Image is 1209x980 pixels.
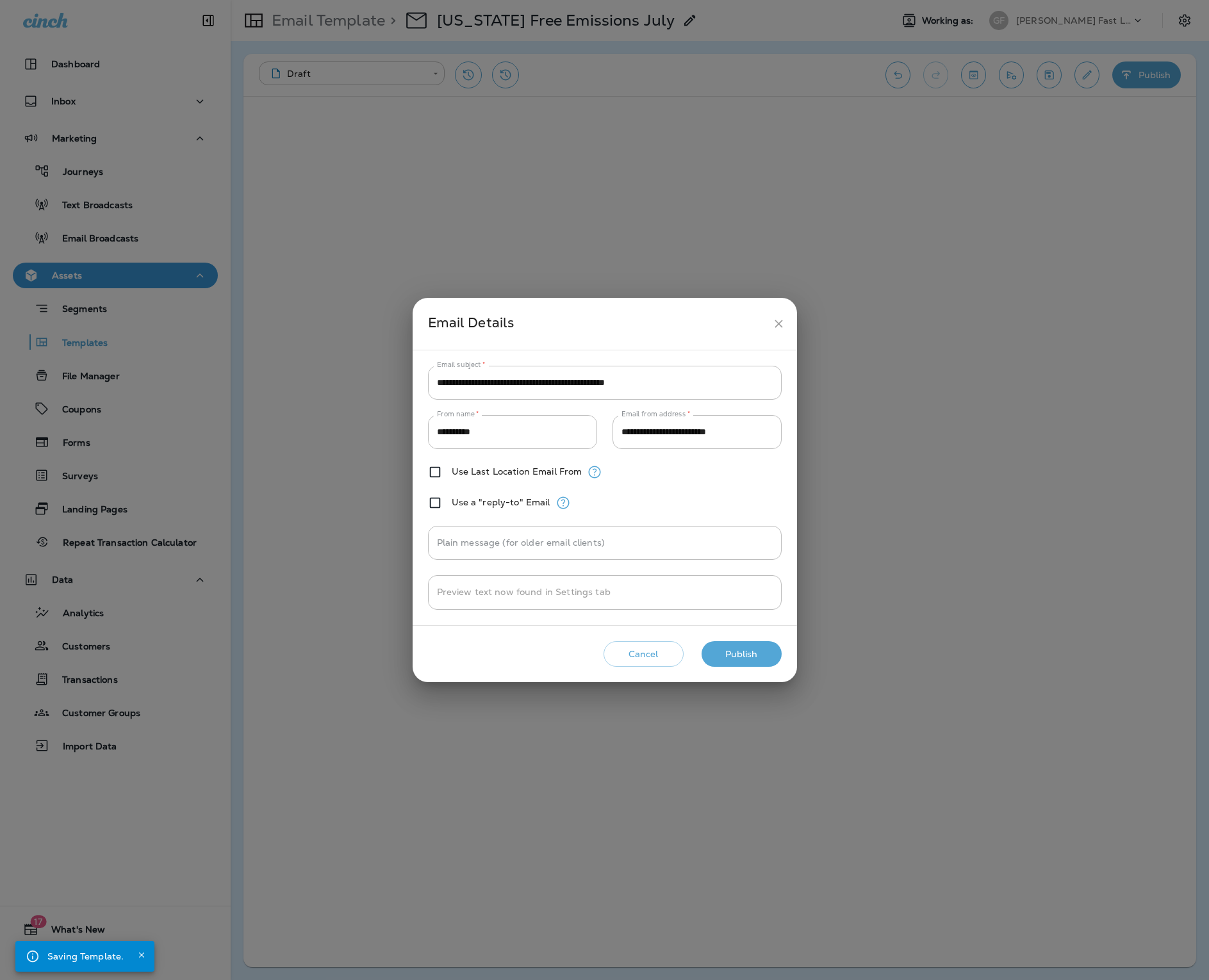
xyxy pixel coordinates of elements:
[47,945,124,968] div: Saving Template.
[437,360,486,370] label: Email subject
[621,409,690,419] label: Email from address
[428,312,767,336] div: Email Details
[134,947,149,963] button: Close
[767,312,791,336] button: close
[702,641,782,667] button: Publish
[452,466,582,477] label: Use Last Location Email From
[437,409,479,419] label: From name
[604,641,684,667] button: Cancel
[452,497,550,507] label: Use a "reply-to" Email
